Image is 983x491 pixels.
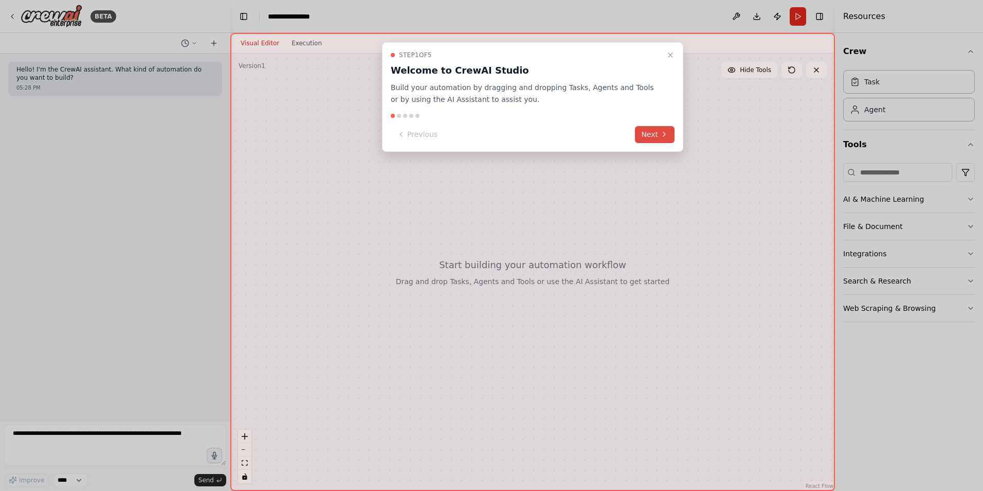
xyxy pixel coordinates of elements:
button: Close walkthrough [664,49,677,61]
button: Previous [391,126,444,143]
span: Step 1 of 5 [399,51,432,59]
p: Build your automation by dragging and dropping Tasks, Agents and Tools or by using the AI Assista... [391,82,662,106]
button: Next [635,126,675,143]
h3: Welcome to CrewAI Studio [391,63,662,78]
button: Hide left sidebar [236,9,251,24]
